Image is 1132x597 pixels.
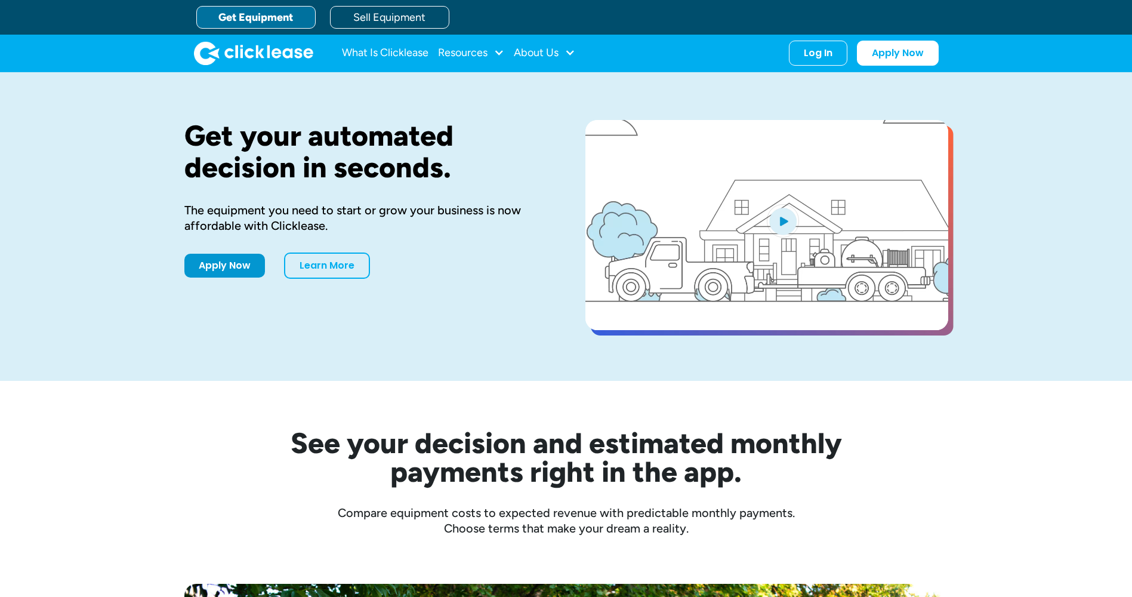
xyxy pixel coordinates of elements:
a: open lightbox [585,120,948,330]
h2: See your decision and estimated monthly payments right in the app. [232,429,900,486]
img: Clicklease logo [194,41,313,65]
img: Blue play button logo on a light blue circular background [767,204,799,238]
div: Compare equipment costs to expected revenue with predictable monthly payments. Choose terms that ... [184,505,948,536]
a: Apply Now [184,254,265,278]
a: Learn More [284,253,370,279]
div: About Us [514,41,575,65]
a: What Is Clicklease [342,41,428,65]
div: Log In [804,47,832,59]
h1: Get your automated decision in seconds. [184,120,547,183]
a: Get Equipment [196,6,316,29]
a: Sell Equipment [330,6,449,29]
div: The equipment you need to start or grow your business is now affordable with Clicklease. [184,202,547,233]
a: Apply Now [857,41,939,66]
div: Resources [438,41,504,65]
a: home [194,41,313,65]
